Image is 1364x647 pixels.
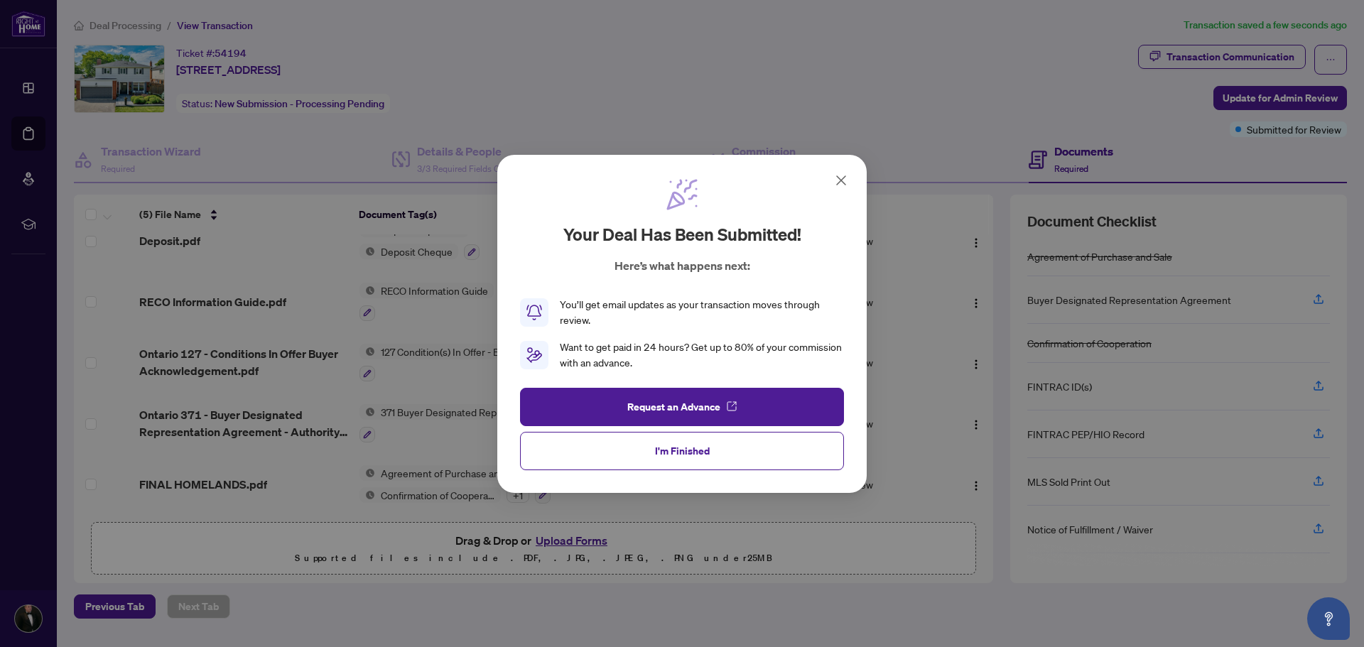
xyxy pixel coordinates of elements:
[627,395,720,418] span: Request an Advance
[615,257,750,274] p: Here’s what happens next:
[1307,597,1350,640] button: Open asap
[563,223,801,246] h2: Your deal has been submitted!
[520,431,844,469] button: I'm Finished
[655,439,710,462] span: I'm Finished
[520,387,844,425] button: Request an Advance
[560,339,844,371] div: Want to get paid in 24 hours? Get up to 80% of your commission with an advance.
[560,297,844,328] div: You’ll get email updates as your transaction moves through review.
